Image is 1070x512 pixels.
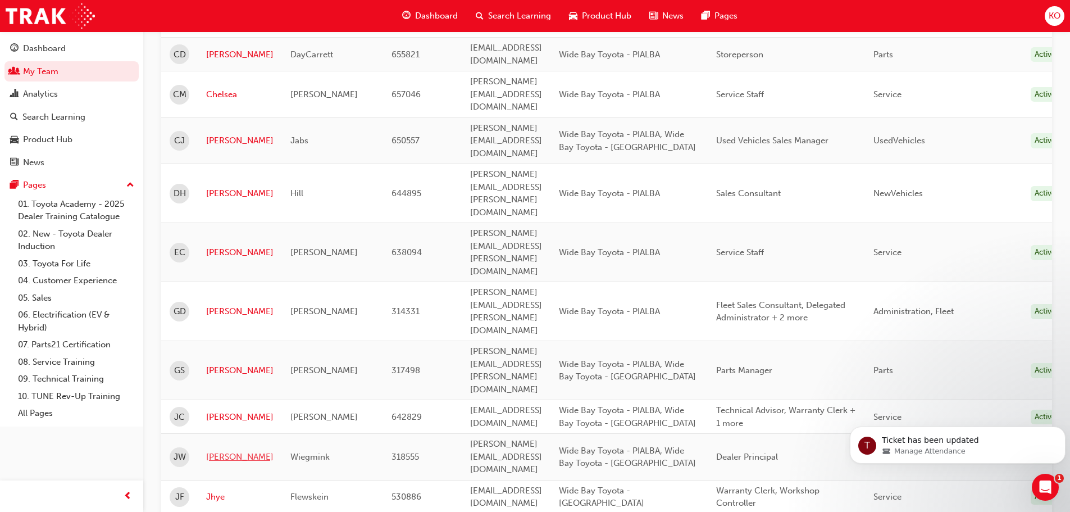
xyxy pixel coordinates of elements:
[206,246,274,259] a: [PERSON_NAME]
[559,129,696,152] span: Wide Bay Toyota - PIALBA, Wide Bay Toyota - [GEOGRAPHIC_DATA]
[13,225,139,255] a: 02. New - Toyota Dealer Induction
[702,9,710,23] span: pages-icon
[174,411,185,424] span: JC
[559,188,660,198] span: Wide Bay Toyota - PIALBA
[1055,474,1064,483] span: 1
[559,486,644,509] span: Wide Bay Toyota - [GEOGRAPHIC_DATA]
[174,246,185,259] span: EC
[393,4,467,28] a: guage-iconDashboard
[640,4,693,28] a: news-iconNews
[559,89,660,99] span: Wide Bay Toyota - PIALBA
[206,364,274,377] a: [PERSON_NAME]
[649,9,658,23] span: news-icon
[10,67,19,77] span: people-icon
[290,89,358,99] span: [PERSON_NAME]
[391,135,420,146] span: 650557
[290,135,308,146] span: Jabs
[716,300,845,323] span: Fleet Sales Consultant, Delegated Administrator + 2 more
[10,180,19,191] span: pages-icon
[10,44,19,54] span: guage-icon
[716,188,781,198] span: Sales Consultant
[206,411,274,424] a: [PERSON_NAME]
[873,89,901,99] span: Service
[4,38,139,59] a: Dashboard
[175,491,184,504] span: JF
[13,289,139,307] a: 05. Sales
[391,49,420,60] span: 655821
[174,134,185,147] span: CJ
[470,169,542,218] span: [PERSON_NAME][EMAIL_ADDRESS][PERSON_NAME][DOMAIN_NAME]
[391,452,419,462] span: 318555
[1031,133,1060,148] div: Active
[559,446,696,469] span: Wide Bay Toyota - PIALBA, Wide Bay Toyota - [GEOGRAPHIC_DATA]
[206,305,274,318] a: [PERSON_NAME]
[206,451,274,464] a: [PERSON_NAME]
[470,228,542,277] span: [PERSON_NAME][EMAIL_ADDRESS][PERSON_NAME][DOMAIN_NAME]
[470,439,542,474] span: [PERSON_NAME][EMAIL_ADDRESS][DOMAIN_NAME]
[582,10,631,22] span: Product Hub
[290,492,329,502] span: Flewskein
[693,4,746,28] a: pages-iconPages
[10,158,19,168] span: news-icon
[206,48,274,61] a: [PERSON_NAME]
[1045,6,1064,26] button: KO
[716,247,764,257] span: Service Staff
[873,247,901,257] span: Service
[4,84,139,105] a: Analytics
[559,306,660,316] span: Wide Bay Toyota - PIALBA
[174,48,186,61] span: CD
[1031,245,1060,260] div: Active
[1031,490,1060,505] div: Active
[714,10,737,22] span: Pages
[13,370,139,388] a: 09. Technical Training
[559,359,696,382] span: Wide Bay Toyota - PIALBA, Wide Bay Toyota - [GEOGRAPHIC_DATA]
[23,88,58,101] div: Analytics
[470,43,542,66] span: [EMAIL_ADDRESS][DOMAIN_NAME]
[290,412,358,422] span: [PERSON_NAME]
[716,135,828,146] span: Used Vehicles Sales Manager
[470,405,542,428] span: [EMAIL_ADDRESS][DOMAIN_NAME]
[290,306,358,316] span: [PERSON_NAME]
[662,10,684,22] span: News
[4,129,139,150] a: Product Hub
[716,486,819,509] span: Warranty Clerk, Workshop Controller
[10,89,19,99] span: chart-icon
[569,9,577,23] span: car-icon
[873,188,923,198] span: NewVehicles
[1049,10,1060,22] span: KO
[391,89,421,99] span: 657046
[13,272,139,289] a: 04. Customer Experience
[174,451,186,464] span: JW
[4,175,139,196] button: Pages
[1031,304,1060,319] div: Active
[126,178,134,193] span: up-icon
[1031,363,1060,378] div: Active
[470,123,542,158] span: [PERSON_NAME][EMAIL_ADDRESS][DOMAIN_NAME]
[470,486,542,509] span: [EMAIL_ADDRESS][DOMAIN_NAME]
[4,36,139,175] button: DashboardMy TeamAnalyticsSearch LearningProduct HubNews
[290,49,333,60] span: DayCarrett
[23,42,66,55] div: Dashboard
[206,134,274,147] a: [PERSON_NAME]
[13,405,139,422] a: All Pages
[4,107,139,128] a: Search Learning
[290,247,358,257] span: [PERSON_NAME]
[415,10,458,22] span: Dashboard
[488,10,551,22] span: Search Learning
[23,133,72,146] div: Product Hub
[10,112,18,123] span: search-icon
[13,388,139,405] a: 10. TUNE Rev-Up Training
[290,188,303,198] span: Hill
[716,49,763,60] span: Storeperson
[4,61,139,82] a: My Team
[391,306,420,316] span: 314331
[560,4,640,28] a: car-iconProduct Hub
[206,88,274,101] a: Chelsea
[206,187,274,200] a: [PERSON_NAME]
[13,306,139,336] a: 06. Electrification (EV & Hybrid)
[13,354,139,371] a: 08. Service Training
[873,306,954,316] span: Administration, Fleet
